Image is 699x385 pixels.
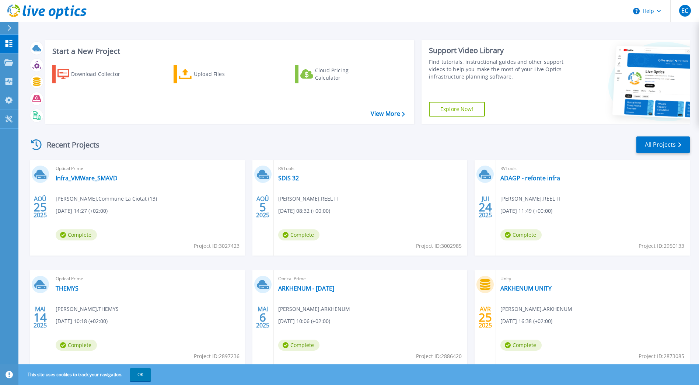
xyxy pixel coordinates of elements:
[500,285,552,292] a: ARKHENUM UNITY
[278,207,330,215] span: [DATE] 08:32 (+00:00)
[500,207,552,215] span: [DATE] 11:49 (+00:00)
[56,317,108,325] span: [DATE] 10:18 (+02:00)
[500,195,561,203] span: [PERSON_NAME] , REEL IT
[28,136,109,154] div: Recent Projects
[500,340,542,351] span: Complete
[371,110,405,117] a: View More
[315,67,374,81] div: Cloud Pricing Calculator
[56,174,118,182] a: Infra_VMWare_SMAVD
[20,368,151,381] span: This site uses cookies to track your navigation.
[478,194,492,221] div: JUI 2025
[259,314,266,320] span: 6
[429,58,566,80] div: Find tutorials, instructional guides and other support videos to help you make the most of your L...
[56,164,241,173] span: Optical Prime
[429,102,485,117] a: Explore Now!
[33,304,47,331] div: MAI 2025
[34,314,47,320] span: 14
[278,195,339,203] span: [PERSON_NAME] , REEL IT
[259,204,266,210] span: 5
[256,304,270,331] div: MAI 2025
[34,204,47,210] span: 25
[52,47,405,55] h3: Start a New Project
[194,352,240,360] span: Project ID: 2897236
[56,275,241,283] span: Optical Prime
[479,204,492,210] span: 24
[478,304,492,331] div: AVR 2025
[56,195,157,203] span: [PERSON_NAME] , Commune La Ciotat (13)
[416,242,462,250] span: Project ID: 3002985
[681,8,688,14] span: EC
[56,305,119,313] span: [PERSON_NAME] , THEMYS
[194,242,240,250] span: Project ID: 3027423
[500,174,560,182] a: ADAGP - refonte infra
[278,305,350,313] span: [PERSON_NAME] , ARKHENUM
[639,242,684,250] span: Project ID: 2950133
[500,229,542,240] span: Complete
[479,314,492,320] span: 25
[56,340,97,351] span: Complete
[278,340,319,351] span: Complete
[33,194,47,221] div: AOÛ 2025
[52,65,134,83] a: Download Collector
[174,65,256,83] a: Upload Files
[429,46,566,55] div: Support Video Library
[278,174,299,182] a: SDIS 32
[278,317,330,325] span: [DATE] 10:06 (+02:00)
[500,305,572,313] span: [PERSON_NAME] , ARKHENUM
[500,317,552,325] span: [DATE] 16:38 (+02:00)
[71,67,130,81] div: Download Collector
[130,368,151,381] button: OK
[295,65,377,83] a: Cloud Pricing Calculator
[636,136,690,153] a: All Projects
[278,285,334,292] a: ARKHENUM - [DATE]
[56,285,78,292] a: THEMYS
[500,275,685,283] span: Unity
[639,352,684,360] span: Project ID: 2873085
[56,207,108,215] span: [DATE] 14:27 (+02:00)
[278,275,463,283] span: Optical Prime
[256,194,270,221] div: AOÛ 2025
[416,352,462,360] span: Project ID: 2886420
[278,229,319,240] span: Complete
[194,67,253,81] div: Upload Files
[500,164,685,173] span: RVTools
[56,229,97,240] span: Complete
[278,164,463,173] span: RVTools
